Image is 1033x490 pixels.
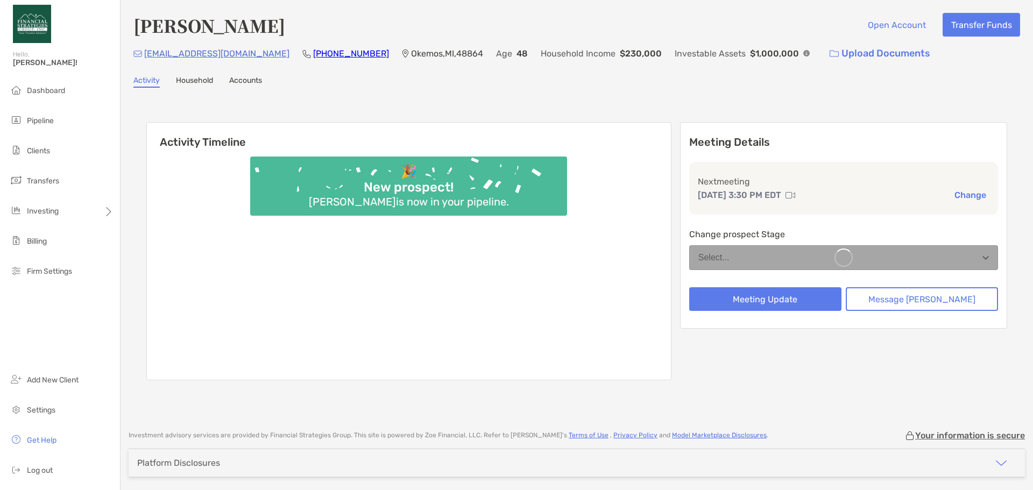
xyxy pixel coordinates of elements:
div: New prospect! [359,180,458,195]
p: Meeting Details [689,136,998,149]
p: Next meeting [698,175,989,188]
img: logout icon [10,463,23,476]
span: Log out [27,466,53,475]
p: Household Income [541,47,615,60]
button: Meeting Update [689,287,841,311]
button: Open Account [859,13,934,37]
a: Accounts [229,76,262,88]
img: transfers icon [10,174,23,187]
p: Okemos , MI , 48864 [411,47,483,60]
span: Settings [27,406,55,415]
div: Platform Disclosures [137,458,220,468]
img: Zoe Logo [13,4,51,43]
img: communication type [786,191,795,200]
img: Info Icon [803,50,810,56]
img: settings icon [10,403,23,416]
p: Investment advisory services are provided by Financial Strategies Group . This site is powered by... [129,431,768,439]
span: Transfers [27,176,59,186]
img: investing icon [10,204,23,217]
img: Location Icon [402,49,409,58]
p: $1,000,000 [750,47,799,60]
img: button icon [830,50,839,58]
p: 48 [516,47,528,60]
div: [PERSON_NAME] is now in your pipeline. [305,195,513,208]
p: [EMAIL_ADDRESS][DOMAIN_NAME] [144,47,289,60]
span: [PERSON_NAME]! [13,58,114,67]
img: clients icon [10,144,23,157]
a: Terms of Use [569,431,609,439]
img: add_new_client icon [10,373,23,386]
a: [PHONE_NUMBER] [313,48,389,59]
span: Dashboard [27,86,65,95]
span: Pipeline [27,116,54,125]
a: Household [176,76,213,88]
div: 🎉 [397,164,421,180]
img: firm-settings icon [10,264,23,277]
a: Privacy Policy [613,431,657,439]
img: billing icon [10,234,23,247]
button: Change [951,189,989,201]
p: $230,000 [620,47,662,60]
p: Age [496,47,512,60]
span: Add New Client [27,375,79,385]
p: [DATE] 3:30 PM EDT [698,188,781,202]
p: Change prospect Stage [689,228,998,241]
span: Get Help [27,436,56,445]
img: pipeline icon [10,113,23,126]
img: Email Icon [133,51,142,57]
a: Model Marketplace Disclosures [672,431,767,439]
img: dashboard icon [10,83,23,96]
a: Upload Documents [823,42,937,65]
img: Phone Icon [302,49,311,58]
span: Investing [27,207,59,216]
img: icon arrow [995,457,1008,470]
h6: Activity Timeline [147,123,671,148]
a: Activity [133,76,160,88]
p: Your information is secure [915,430,1025,441]
button: Message [PERSON_NAME] [846,287,998,311]
span: Billing [27,237,47,246]
span: Firm Settings [27,267,72,276]
span: Clients [27,146,50,155]
button: Transfer Funds [943,13,1020,37]
p: Investable Assets [675,47,746,60]
img: get-help icon [10,433,23,446]
h4: [PERSON_NAME] [133,13,285,38]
